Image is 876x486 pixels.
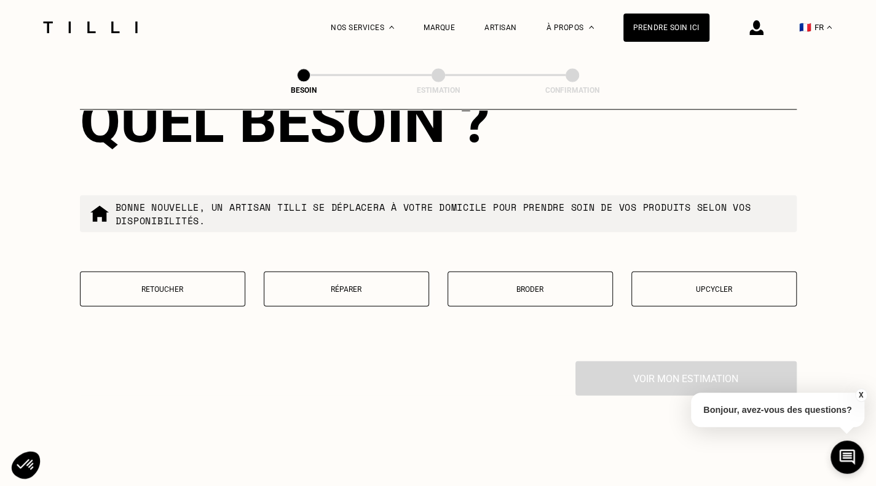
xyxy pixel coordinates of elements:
img: Menu déroulant à propos [589,26,594,29]
button: Broder [448,272,613,307]
img: Menu déroulant [389,26,394,29]
p: Broder [454,285,606,294]
p: Upcycler [638,285,790,294]
span: 🇫🇷 [799,22,811,33]
img: icône connexion [749,20,764,35]
button: X [854,388,867,402]
p: Bonjour, avez-vous des questions? [691,393,864,427]
button: Réparer [264,272,429,307]
a: Artisan [484,23,517,32]
p: Bonne nouvelle, un artisan tilli se déplacera à votre domicile pour prendre soin de vos produits ... [116,200,787,227]
button: Retoucher [80,272,245,307]
div: Confirmation [511,86,634,95]
div: Besoin [242,86,365,95]
button: Upcycler [631,272,797,307]
div: Estimation [377,86,500,95]
p: Réparer [270,285,422,294]
p: Retoucher [87,285,239,294]
img: Logo du service de couturière Tilli [39,22,142,33]
div: Quel besoin ? [80,87,797,156]
img: menu déroulant [827,26,832,29]
img: commande à domicile [90,204,109,224]
a: Prendre soin ici [623,14,709,42]
a: Marque [424,23,455,32]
